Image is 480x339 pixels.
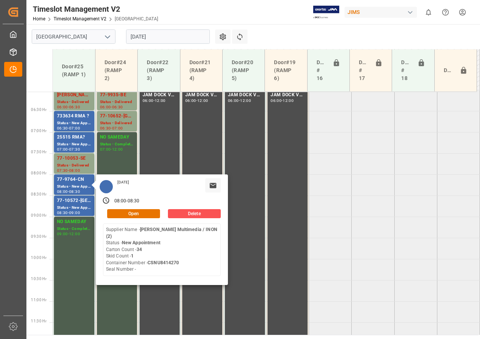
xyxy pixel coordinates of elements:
div: 08:00 [57,190,68,193]
span: 09:00 Hr [31,213,46,217]
a: Timeslot Management V2 [54,16,106,22]
div: JAM DOCK VOLUME CONTROL [271,91,305,99]
div: Status - Completed [100,141,134,148]
b: 1 [131,253,134,259]
div: 77-10053-SE [57,155,91,162]
div: 07:00 [112,126,123,130]
input: DD-MM-YYYY [126,29,210,44]
div: 06:30 [69,105,80,109]
span: 09:30 Hr [31,234,46,239]
div: 07:30 [69,148,80,151]
div: 12:00 [240,99,251,102]
div: [PERSON_NAME] [57,91,91,99]
div: - [68,169,69,172]
div: - [282,99,283,102]
div: 12:00 [112,148,123,151]
b: New Appointment [122,240,160,245]
div: - [68,190,69,193]
div: Timeslot Management V2 [33,3,158,15]
div: 06:00 [271,99,282,102]
span: 10:30 Hr [31,277,46,281]
span: 08:00 Hr [31,171,46,175]
div: - [111,105,112,109]
div: 07:30 [57,169,68,172]
div: - [126,198,127,205]
button: Open [107,209,160,218]
span: 11:00 Hr [31,298,46,302]
div: Door#21 (RAMP 4) [186,55,216,85]
div: Status - Delivered [57,162,91,169]
div: 12:00 [155,99,166,102]
div: Doors # 18 [398,55,414,85]
div: NO SAMEDAY [57,218,91,226]
div: - [68,126,69,130]
div: 08:00 [69,169,80,172]
div: - [68,105,69,109]
span: 08:30 Hr [31,192,46,196]
div: - [111,126,112,130]
div: Status - New Appointment [57,183,91,190]
div: 06:00 [143,99,154,102]
div: JIMS [345,7,417,18]
div: Status - New Appointment [57,120,91,126]
div: 06:00 [185,99,196,102]
button: JIMS [345,5,420,19]
div: Status - New Appointment [57,205,91,211]
div: 07:00 [57,148,68,151]
div: 77-9764-CN [57,176,91,183]
div: JAM DOCK VOLUME CONTROL [143,91,177,99]
div: 08:30 [128,198,140,205]
div: 77-10652-[GEOGRAPHIC_DATA] [100,112,134,120]
button: open menu [102,31,113,43]
div: 06:00 [57,105,68,109]
div: Door#20 (RAMP 5) [229,55,258,85]
button: Delete [168,209,221,218]
div: 08:30 [57,211,68,214]
div: 12:00 [197,99,208,102]
div: - [68,148,69,151]
div: 06:30 [112,105,123,109]
div: Door#22 (RAMP 3) [144,55,174,85]
div: JAM DOCK VOLUME CONTROL [228,91,262,99]
div: 07:00 [100,148,111,151]
div: - [111,148,112,151]
div: 25515 RMA? [57,134,91,141]
div: JAM DOCK VOLUME CONTROL [185,91,219,99]
div: Door#19 (RAMP 6) [271,55,301,85]
b: CSNU8414270 [148,260,179,265]
div: [DATE] [115,180,132,185]
div: 12:00 [283,99,294,102]
div: Status - Delivered [100,99,134,105]
span: 11:30 Hr [31,319,46,323]
div: - [68,211,69,214]
img: Exertis%20JAM%20-%20Email%20Logo.jpg_1722504956.jpg [313,6,339,19]
div: 77-9935-BE [100,91,134,99]
div: 12:00 [69,232,80,236]
button: Help Center [437,4,454,21]
span: 06:30 Hr [31,108,46,112]
div: 08:00 [114,198,126,205]
div: Status - Completed [57,226,91,232]
div: Doors # 17 [356,55,372,85]
div: - [196,99,197,102]
b: 34 [137,247,142,252]
div: Supplier Name - Status - Carton Count - Skid Count - Container Number - Seal Number - [106,227,218,273]
div: Door#25 (RAMP 1) [59,60,89,82]
div: 733634 RMA ? [57,112,91,120]
div: 09:00 [69,211,80,214]
div: 09:00 [57,232,68,236]
div: 08:30 [69,190,80,193]
input: Type to search/select [32,29,115,44]
div: Door#24 (RAMP 2) [102,55,131,85]
a: Home [33,16,45,22]
b: [PERSON_NAME] Multimedia / INON (2) [106,227,217,239]
div: Status - Delivered [100,120,134,126]
div: - [68,232,69,236]
span: 07:00 Hr [31,129,46,133]
div: - [154,99,155,102]
div: 77-10572-[GEOGRAPHIC_DATA] [57,197,91,205]
div: 06:30 [57,126,68,130]
div: - [239,99,240,102]
span: 10:00 Hr [31,256,46,260]
div: NO SAMEDAY [100,134,134,141]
